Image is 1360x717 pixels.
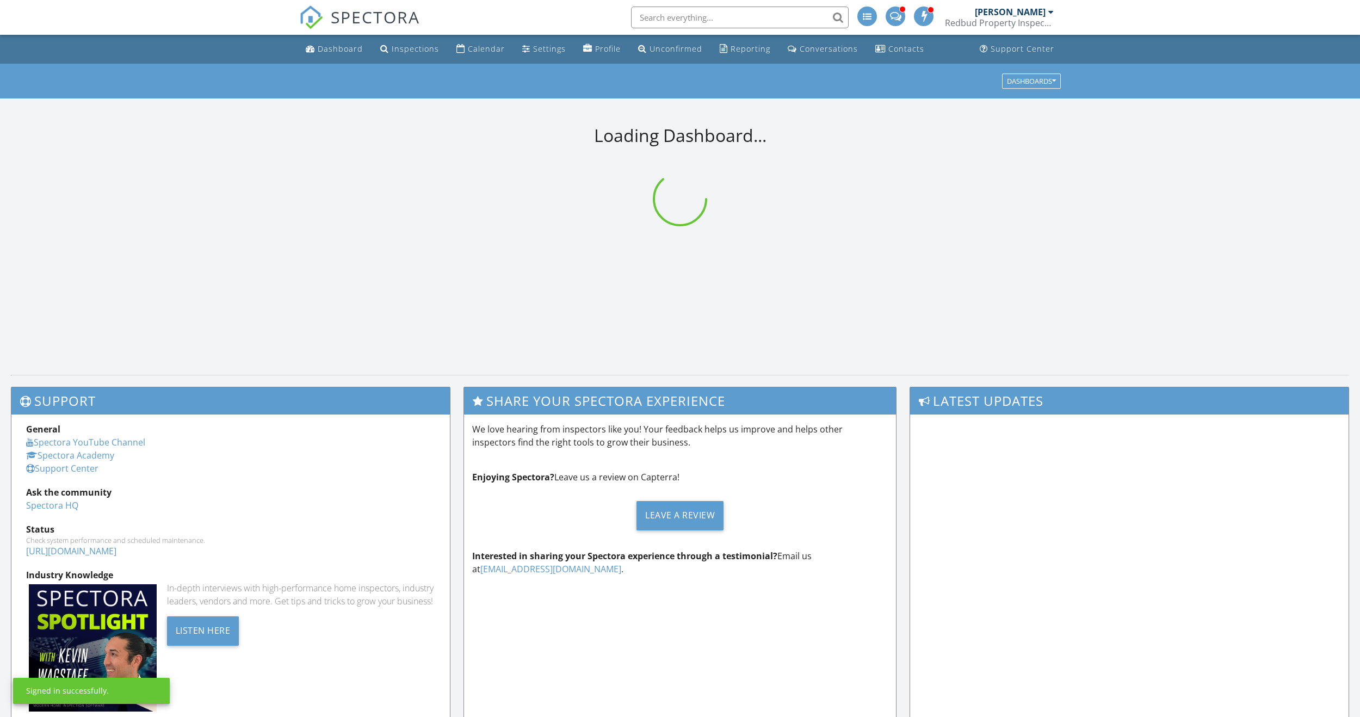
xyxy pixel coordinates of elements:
h3: Support [11,387,450,414]
div: Profile [595,44,621,54]
img: The Best Home Inspection Software - Spectora [299,5,323,29]
a: [URL][DOMAIN_NAME] [26,545,116,557]
div: [PERSON_NAME] [975,7,1046,17]
div: Dashboards [1007,77,1056,85]
a: Unconfirmed [634,39,707,59]
div: Leave a Review [636,501,724,530]
h3: Latest Updates [910,387,1349,414]
div: Dashboard [318,44,363,54]
a: Spectora Academy [26,449,114,461]
div: Ask the community [26,486,435,499]
strong: Enjoying Spectora? [472,471,554,483]
div: Unconfirmed [650,44,702,54]
div: Calendar [468,44,505,54]
div: Listen Here [167,616,239,646]
a: Calendar [452,39,509,59]
p: We love hearing from inspectors like you! Your feedback helps us improve and helps other inspecto... [472,423,888,449]
div: Settings [533,44,566,54]
div: In-depth interviews with high-performance home inspectors, industry leaders, vendors and more. Ge... [167,582,435,608]
strong: Interested in sharing your Spectora experience through a testimonial? [472,550,777,562]
img: Spectoraspolightmain [29,584,157,712]
h3: Share Your Spectora Experience [464,387,896,414]
a: Support Center [975,39,1059,59]
a: Support Center [26,462,98,474]
div: Support Center [991,44,1054,54]
a: Spectora HQ [26,499,78,511]
a: Inspections [376,39,443,59]
a: Leave a Review [472,492,888,539]
button: Dashboards [1002,73,1061,89]
a: Dashboard [301,39,367,59]
a: Settings [518,39,570,59]
strong: General [26,423,60,435]
p: Email us at . [472,549,888,576]
div: Redbud Property Inspections, LLC [945,17,1054,28]
a: [EMAIL_ADDRESS][DOMAIN_NAME] [480,563,621,575]
div: Industry Knowledge [26,568,435,582]
p: Leave us a review on Capterra! [472,471,888,484]
a: Listen Here [167,623,239,635]
span: SPECTORA [331,5,420,28]
a: SPECTORA [299,15,420,38]
div: Contacts [888,44,924,54]
div: Reporting [731,44,770,54]
div: Conversations [800,44,858,54]
div: Signed in successfully. [26,685,109,696]
input: Search everything... [631,7,849,28]
a: Profile [579,39,625,59]
div: Status [26,523,435,536]
a: Reporting [715,39,775,59]
div: Check system performance and scheduled maintenance. [26,536,435,545]
a: Spectora YouTube Channel [26,436,145,448]
a: Contacts [871,39,929,59]
div: Inspections [392,44,439,54]
a: Conversations [783,39,862,59]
